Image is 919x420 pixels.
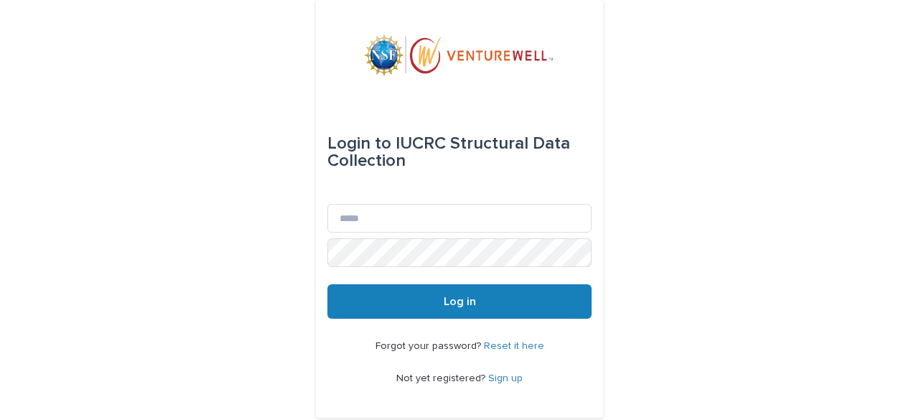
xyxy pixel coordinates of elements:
[396,373,488,383] span: Not yet registered?
[327,123,592,181] div: IUCRC Structural Data Collection
[444,296,476,307] span: Log in
[488,373,523,383] a: Sign up
[327,284,592,319] button: Log in
[484,341,544,351] a: Reset it here
[365,34,554,78] img: mWhVGmOKROS2pZaMU8FQ
[375,341,484,351] span: Forgot your password?
[327,135,391,152] span: Login to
